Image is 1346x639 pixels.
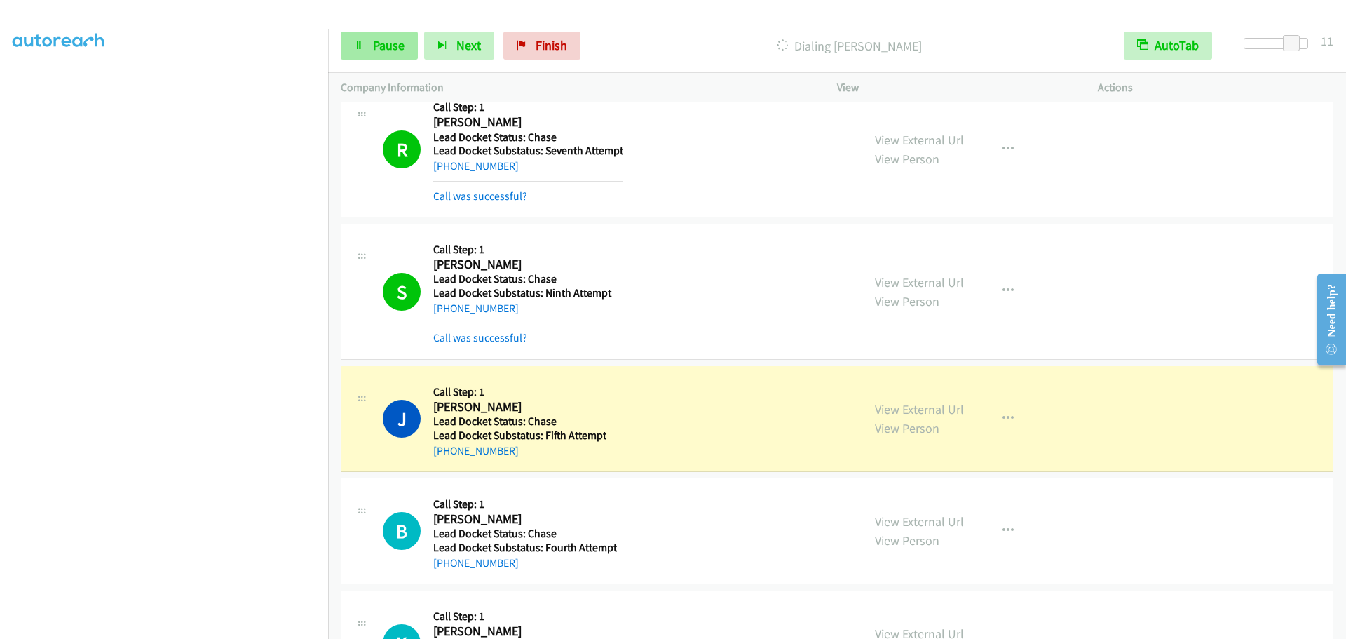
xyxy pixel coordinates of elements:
button: AutoTab [1124,32,1212,60]
h1: R [383,130,421,168]
span: Next [456,37,481,53]
h5: Call Step: 1 [433,100,623,114]
p: Actions [1098,79,1333,96]
a: View External Url [875,513,964,530]
h2: [PERSON_NAME] [433,114,620,130]
a: View Person [875,151,939,167]
h5: Lead Docket Substatus: Seventh Attempt [433,144,623,158]
h5: Call Step: 1 [433,610,616,624]
h1: S [383,273,421,311]
a: View Person [875,420,939,436]
span: Finish [536,37,567,53]
h2: [PERSON_NAME] [433,399,606,415]
a: [PHONE_NUMBER] [433,159,519,173]
a: View Person [875,532,939,549]
h2: [PERSON_NAME] [433,257,620,273]
h5: Lead Docket Substatus: Fifth Attempt [433,429,606,443]
div: 11 [1321,32,1333,51]
a: [PHONE_NUMBER] [433,444,519,457]
a: [PHONE_NUMBER] [433,302,519,315]
a: View External Url [875,274,964,290]
h5: Lead Docket Status: Chase [433,527,617,541]
a: [PHONE_NUMBER] [433,556,519,570]
a: View Person [875,293,939,309]
a: View External Url [875,132,964,148]
h1: B [383,512,421,550]
a: View External Url [875,401,964,417]
a: Call was successful? [433,189,527,203]
a: Finish [503,32,580,60]
h5: Lead Docket Status: Chase [433,130,623,144]
span: Pause [373,37,405,53]
h5: Lead Docket Substatus: Fourth Attempt [433,541,617,555]
h5: Lead Docket Status: Chase [433,415,606,429]
h2: [PERSON_NAME] [433,511,617,527]
a: Call was successful? [433,331,527,344]
h5: Call Step: 1 [433,243,620,257]
p: Dialing [PERSON_NAME] [599,36,1099,55]
h5: Call Step: 1 [433,385,606,399]
h5: Lead Docket Substatus: Ninth Attempt [433,286,620,300]
button: Next [424,32,494,60]
h5: Call Step: 1 [433,497,617,511]
iframe: Resource Center [1305,264,1346,375]
p: Company Information [341,79,812,96]
a: Pause [341,32,418,60]
h5: Lead Docket Status: Chase [433,272,620,286]
h1: J [383,400,421,438]
p: View [837,79,1073,96]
